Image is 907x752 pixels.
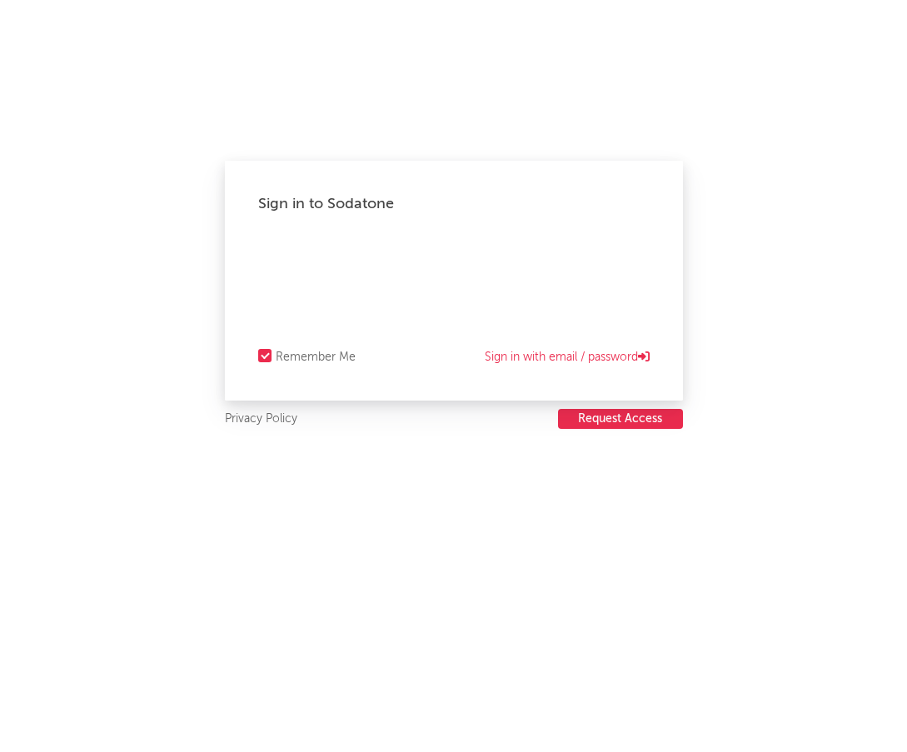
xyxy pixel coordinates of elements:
[485,347,650,367] a: Sign in with email / password
[558,409,683,429] button: Request Access
[276,347,356,367] div: Remember Me
[558,409,683,430] a: Request Access
[258,194,650,214] div: Sign in to Sodatone
[225,409,297,430] a: Privacy Policy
